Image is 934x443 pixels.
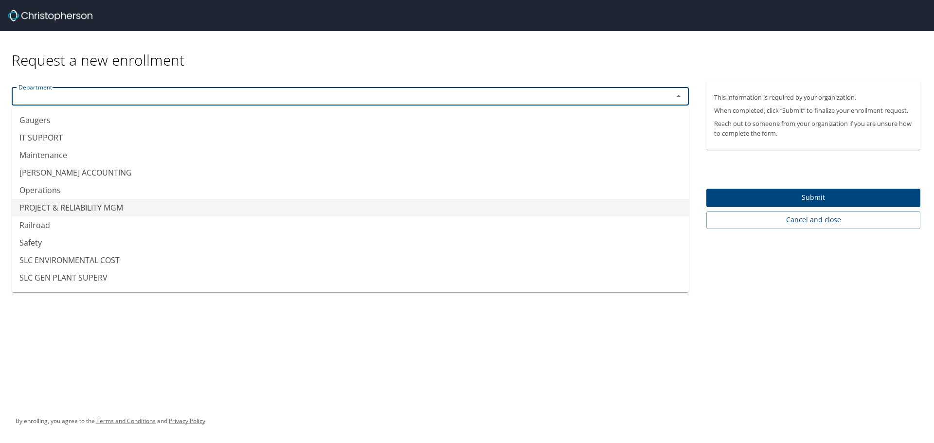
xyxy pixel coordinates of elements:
[672,89,685,103] button: Close
[714,119,913,138] p: Reach out to someone from your organization if you are unsure how to complete the form.
[8,10,92,21] img: cbt logo
[714,214,913,226] span: Cancel and close
[12,129,689,146] li: IT SUPPORT
[96,417,156,425] a: Terms and Conditions
[714,192,913,204] span: Submit
[12,251,689,269] li: SLC ENVIRONMENTAL COST
[12,146,689,164] li: Maintenance
[12,31,928,70] div: Request a new enrollment
[714,93,913,102] p: This information is required by your organization.
[714,106,913,115] p: When completed, click “Submit” to finalize your enrollment request.
[12,111,689,129] li: Gaugers
[12,216,689,234] li: Railroad
[12,181,689,199] li: Operations
[12,286,689,304] li: SLC LABORATORY
[16,409,207,433] div: By enrolling, you agree to the and .
[12,234,689,251] li: Safety
[12,164,689,181] li: [PERSON_NAME] ACCOUNTING
[706,189,920,208] button: Submit
[12,199,689,216] li: PROJECT & RELIABILITY MGM
[12,269,689,286] li: SLC GEN PLANT SUPERV
[169,417,205,425] a: Privacy Policy
[706,211,920,229] button: Cancel and close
